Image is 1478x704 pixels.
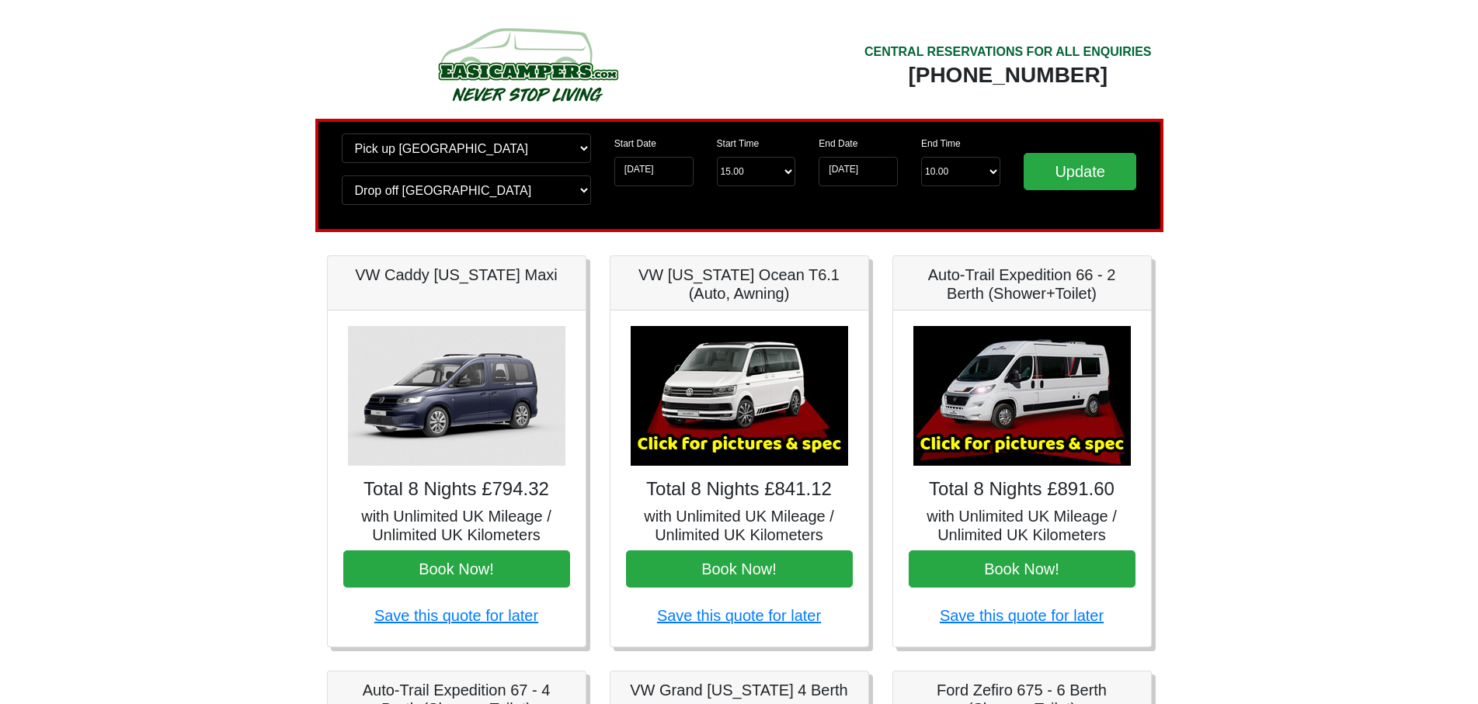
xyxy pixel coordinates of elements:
[909,550,1135,588] button: Book Now!
[909,478,1135,501] h4: Total 8 Nights £891.60
[343,265,570,284] h5: VW Caddy [US_STATE] Maxi
[909,265,1135,303] h5: Auto-Trail Expedition 66 - 2 Berth (Shower+Toilet)
[626,265,853,303] h5: VW [US_STATE] Ocean T6.1 (Auto, Awning)
[717,137,760,151] label: Start Time
[380,22,675,107] img: campers-checkout-logo.png
[657,607,821,624] a: Save this quote for later
[864,43,1152,61] div: CENTRAL RESERVATIONS FOR ALL ENQUIRIES
[626,507,853,544] h5: with Unlimited UK Mileage / Unlimited UK Kilometers
[626,478,853,501] h4: Total 8 Nights £841.12
[343,550,570,588] button: Book Now!
[940,607,1104,624] a: Save this quote for later
[626,681,853,699] h5: VW Grand [US_STATE] 4 Berth
[374,607,538,624] a: Save this quote for later
[909,507,1135,544] h5: with Unlimited UK Mileage / Unlimited UK Kilometers
[921,137,961,151] label: End Time
[343,507,570,544] h5: with Unlimited UK Mileage / Unlimited UK Kilometers
[614,137,656,151] label: Start Date
[348,326,565,466] img: VW Caddy California Maxi
[626,550,853,588] button: Book Now!
[913,326,1131,466] img: Auto-Trail Expedition 66 - 2 Berth (Shower+Toilet)
[819,137,857,151] label: End Date
[614,157,694,186] input: Start Date
[864,61,1152,89] div: [PHONE_NUMBER]
[819,157,898,186] input: Return Date
[1024,153,1137,190] input: Update
[631,326,848,466] img: VW California Ocean T6.1 (Auto, Awning)
[343,478,570,501] h4: Total 8 Nights £794.32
